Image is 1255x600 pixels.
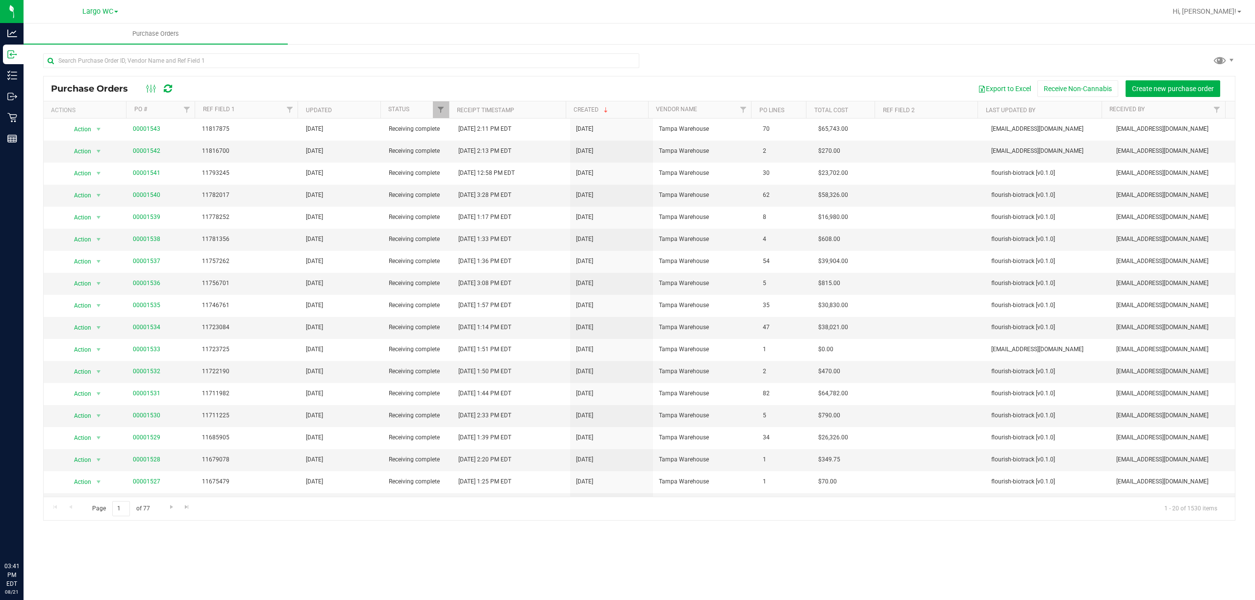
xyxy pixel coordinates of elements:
[818,257,848,266] span: $39,904.00
[202,367,294,376] span: 11722190
[306,411,323,420] span: [DATE]
[66,431,92,445] span: Action
[991,345,1104,354] span: [EMAIL_ADDRESS][DOMAIN_NAME]
[133,147,160,154] a: 00001542
[4,588,19,596] p: 08/21
[134,106,147,113] a: PO #
[306,257,323,266] span: [DATE]
[1116,191,1229,200] span: [EMAIL_ADDRESS][DOMAIN_NAME]
[991,235,1104,244] span: flourish-biotrack [v0.1.0]
[1173,7,1236,15] span: Hi, [PERSON_NAME]!
[7,28,17,38] inline-svg: Analytics
[93,211,105,224] span: select
[164,501,178,514] a: Go to the next page
[763,477,806,486] span: 1
[133,169,160,176] a: 00001541
[659,235,751,244] span: Tampa Warehouse
[306,146,323,156] span: [DATE]
[1116,411,1229,420] span: [EMAIL_ADDRESS][DOMAIN_NAME]
[659,257,751,266] span: Tampa Warehouse
[763,367,806,376] span: 2
[389,301,446,310] span: Receiving complete
[202,213,294,222] span: 11778252
[991,367,1104,376] span: flourish-biotrack [v0.1.0]
[991,477,1104,486] span: flourish-biotrack [v0.1.0]
[1132,85,1214,93] span: Create new purchase order
[389,146,446,156] span: Receiving complete
[458,257,511,266] span: [DATE] 1:36 PM EDT
[93,321,105,335] span: select
[66,365,92,379] span: Action
[1037,80,1118,97] button: Receive Non-Cannabis
[659,323,751,332] span: Tampa Warehouse
[82,7,113,16] span: Largo WC
[389,345,446,354] span: Receiving complete
[389,411,446,420] span: Receiving complete
[133,434,160,441] a: 00001529
[202,389,294,398] span: 11711982
[458,345,511,354] span: [DATE] 1:51 PM EDT
[133,324,160,331] a: 00001534
[389,124,446,134] span: Receiving complete
[576,389,593,398] span: [DATE]
[93,167,105,180] span: select
[763,235,806,244] span: 4
[306,323,323,332] span: [DATE]
[306,301,323,310] span: [DATE]
[389,279,446,288] span: Receiving complete
[883,107,915,114] a: Ref Field 2
[202,433,294,442] span: 11685905
[281,101,298,118] a: Filter
[306,235,323,244] span: [DATE]
[93,189,105,202] span: select
[818,411,840,420] span: $790.00
[389,191,446,200] span: Receiving complete
[457,107,514,114] a: Receipt Timestamp
[818,367,840,376] span: $470.00
[7,113,17,122] inline-svg: Retail
[763,323,806,332] span: 47
[818,168,848,178] span: $23,702.00
[202,257,294,266] span: 11757262
[93,277,105,290] span: select
[1116,213,1229,222] span: [EMAIL_ADDRESS][DOMAIN_NAME]
[576,477,593,486] span: [DATE]
[133,368,160,375] a: 00001532
[458,191,511,200] span: [DATE] 3:28 PM EDT
[10,522,39,551] iframe: Resource center
[133,390,160,397] a: 00001531
[202,345,294,354] span: 11723725
[133,280,160,287] a: 00001536
[576,323,593,332] span: [DATE]
[51,107,123,114] div: Actions
[818,124,848,134] span: $65,743.00
[202,411,294,420] span: 11711225
[763,191,806,200] span: 62
[818,279,840,288] span: $815.00
[7,71,17,80] inline-svg: Inventory
[1116,301,1229,310] span: [EMAIL_ADDRESS][DOMAIN_NAME]
[51,83,138,94] span: Purchase Orders
[133,346,160,353] a: 00001533
[576,411,593,420] span: [DATE]
[1116,389,1229,398] span: [EMAIL_ADDRESS][DOMAIN_NAME]
[389,323,446,332] span: Receiving complete
[1116,146,1229,156] span: [EMAIL_ADDRESS][DOMAIN_NAME]
[991,191,1104,200] span: flourish-biotrack [v0.1.0]
[388,106,409,113] a: Status
[991,411,1104,420] span: flourish-biotrack [v0.1.0]
[389,433,446,442] span: Receiving complete
[458,433,511,442] span: [DATE] 1:39 PM EDT
[814,107,848,114] a: Total Cost
[133,302,160,309] a: 00001535
[991,168,1104,178] span: flourish-biotrack [v0.1.0]
[656,106,697,113] a: Vendor Name
[306,345,323,354] span: [DATE]
[458,213,511,222] span: [DATE] 1:17 PM EDT
[133,236,160,242] a: 00001538
[818,477,837,486] span: $70.00
[433,101,449,118] a: Filter
[1116,124,1229,134] span: [EMAIL_ADDRESS][DOMAIN_NAME]
[93,387,105,401] span: select
[389,477,446,486] span: Receiving complete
